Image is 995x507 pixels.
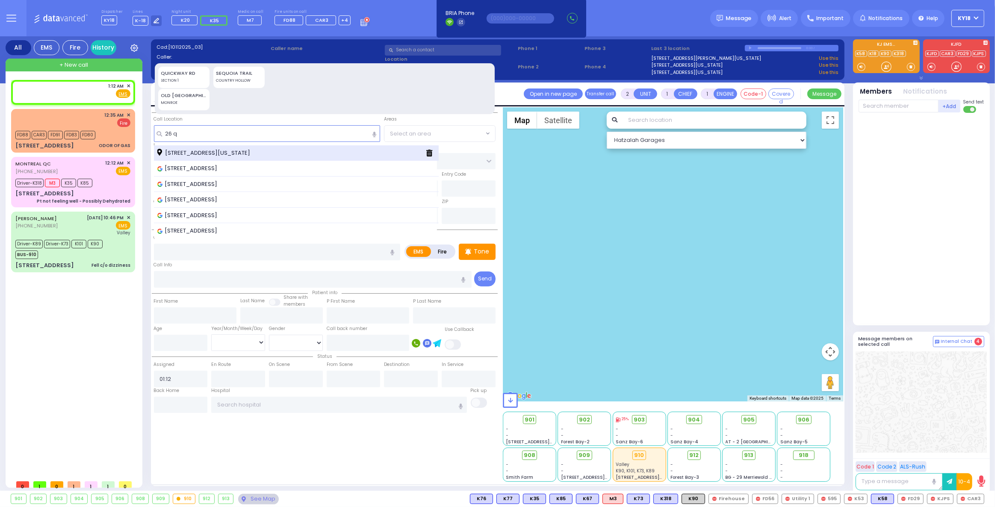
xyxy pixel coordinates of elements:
span: [PHONE_NUMBER] [15,222,58,229]
span: [PHONE_NUMBER] [15,168,58,175]
span: Phone 4 [585,63,648,71]
div: 913 [218,494,233,504]
div: MONROE [161,100,207,106]
button: Toggle fullscreen view [822,112,839,129]
span: 0 [119,481,132,488]
div: BLS [576,494,599,504]
span: 0 [50,481,63,488]
div: EMS [34,40,59,55]
span: Message [726,14,752,23]
input: Search member [859,100,939,112]
div: 25% [616,416,629,422]
label: Location Name [154,142,188,149]
span: 1 [33,481,46,488]
label: Night unit [171,9,230,15]
div: 912 [199,494,214,504]
u: EMS [119,91,128,97]
div: 901 [11,494,26,504]
span: 903 [634,416,645,424]
span: 909 [579,451,590,460]
span: - [726,468,728,474]
div: ALS [602,494,623,504]
button: Send [474,271,496,286]
span: 12:12 AM [106,160,124,166]
span: - [780,426,783,432]
div: FD29 [898,494,924,504]
span: [STREET_ADDRESS] [157,211,221,220]
span: 4 [974,338,982,345]
span: - [561,432,564,439]
div: OLD [GEOGRAPHIC_DATA][PERSON_NAME] [161,92,207,99]
span: - [616,432,618,439]
span: Internal Chat [941,339,973,345]
div: 905 [92,494,108,504]
div: K90 [682,494,705,504]
label: Lines [133,9,162,15]
span: 902 [579,416,590,424]
div: - [780,468,827,474]
div: SEQUOIA TRAIL [216,70,262,77]
span: [STREET_ADDRESS][PERSON_NAME] [561,474,642,480]
div: See map [238,494,278,504]
span: ✕ [127,214,130,221]
span: - [506,426,509,432]
div: Year/Month/Week/Day [211,325,265,332]
span: 1:12 AM [109,83,124,89]
span: Forest Bay-3 [670,474,699,480]
div: COUNTRY HOLLOW [216,78,262,84]
img: red-radio-icon.svg [821,497,826,501]
button: Members [860,87,892,97]
span: 0 [16,481,29,488]
span: Patient info [308,289,342,296]
span: [STREET_ADDRESS][US_STATE] [157,149,253,157]
label: Fire [431,246,455,257]
div: SECTION 1 [161,78,207,84]
span: - [670,432,673,439]
span: Alert [779,15,791,22]
button: ALS-Rush [899,461,927,472]
div: K58 [871,494,894,504]
label: Call Location [154,116,183,123]
span: KY18 [958,15,971,22]
span: - [670,468,673,474]
img: red-radio-icon.svg [848,497,852,501]
div: 903 [50,494,67,504]
span: Smith Farm [506,474,534,480]
div: [STREET_ADDRESS] [15,189,74,198]
label: Fire units on call [275,9,351,15]
a: [STREET_ADDRESS][PERSON_NAME][US_STATE] [651,55,762,62]
span: 1 [85,481,97,488]
div: 904 [71,494,88,504]
span: - [670,426,673,432]
span: 1 [102,481,115,488]
a: [STREET_ADDRESS][US_STATE] [651,69,723,76]
span: + New call [59,61,88,69]
span: - [506,432,509,439]
span: Valley [117,230,130,236]
button: KY18 [951,10,984,27]
div: K73 [627,494,650,504]
span: Help [927,15,938,22]
div: Fell c/o dizziness [92,262,130,268]
label: From Scene [327,361,353,368]
span: - [726,461,728,468]
div: K85 [549,494,573,504]
input: (000)000-00000 [487,13,554,24]
div: BLS [470,494,493,504]
label: P First Name [327,298,355,305]
span: M7 [247,17,254,24]
a: K18 [868,50,879,57]
span: - [780,432,783,439]
label: En Route [211,361,231,368]
label: Areas [384,116,397,123]
a: Open in new page [524,88,583,99]
span: - [561,461,564,468]
div: K318 [653,494,678,504]
label: Medic on call [238,9,265,15]
span: [DATE] 10:46 PM [87,215,124,221]
img: google_icon.svg [157,213,162,218]
a: K318 [892,50,906,57]
span: - [726,432,728,439]
span: 906 [798,416,809,424]
span: Valley [616,461,629,468]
